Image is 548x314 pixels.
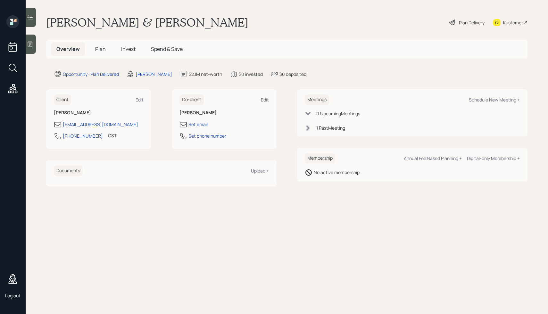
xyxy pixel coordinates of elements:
div: Set phone number [188,133,226,139]
div: Annual Fee Based Planning + [404,155,462,161]
span: Overview [56,45,80,52]
div: No active membership [314,169,360,176]
h6: Documents [54,165,83,176]
h1: [PERSON_NAME] & [PERSON_NAME] [46,15,248,29]
h6: Membership [305,153,335,164]
h6: Co-client [179,94,204,105]
div: CST [108,132,117,139]
div: Digital-only Membership + [467,155,520,161]
h6: [PERSON_NAME] [54,110,144,116]
div: $0 invested [239,71,263,77]
div: Log out [5,293,21,299]
div: [EMAIL_ADDRESS][DOMAIN_NAME] [63,121,138,128]
div: 0 Upcoming Meeting s [316,110,360,117]
div: Set email [188,121,208,128]
div: $0 deposited [279,71,306,77]
div: [PHONE_NUMBER] [63,133,103,139]
div: 1 Past Meeting [316,125,345,131]
span: Spend & Save [151,45,183,52]
div: Schedule New Meeting + [469,97,520,103]
h6: [PERSON_NAME] [179,110,269,116]
div: [PERSON_NAME] [136,71,172,77]
div: Opportunity · Plan Delivered [63,71,119,77]
div: Edit [261,97,269,103]
div: Upload + [251,168,269,174]
div: Edit [136,97,144,103]
span: Plan [95,45,106,52]
div: $2.1M net-worth [189,71,222,77]
span: Invest [121,45,136,52]
h6: Meetings [305,94,329,105]
h6: Client [54,94,71,105]
div: Kustomer [503,19,523,26]
div: Plan Delivery [459,19,485,26]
